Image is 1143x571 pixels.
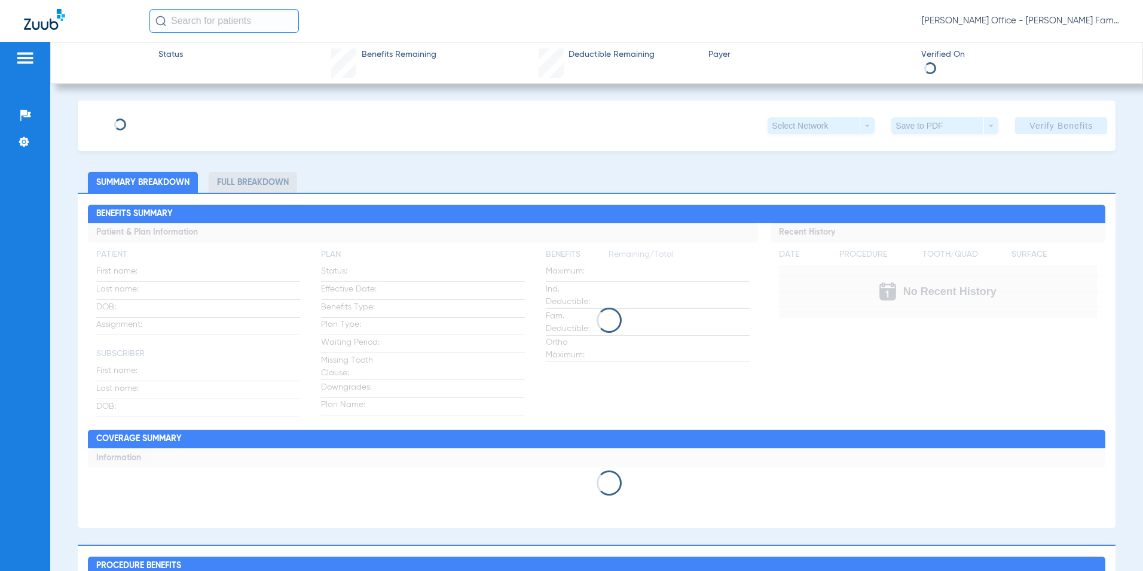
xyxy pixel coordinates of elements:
span: Benefits Remaining [362,48,436,61]
img: Search Icon [155,16,166,26]
input: Search for patients [149,9,299,33]
img: Zuub Logo [24,9,65,30]
span: Deductible Remaining [569,48,655,61]
span: Verified On [921,48,1124,61]
h2: Benefits Summary [88,205,1105,224]
img: hamburger-icon [16,51,35,65]
span: Status [158,48,183,61]
li: Full Breakdown [209,172,297,193]
h2: Coverage Summary [88,430,1105,449]
li: Summary Breakdown [88,172,198,193]
span: [PERSON_NAME] Office - [PERSON_NAME] Family Dentistry [922,15,1119,27]
span: Payer [708,48,911,61]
